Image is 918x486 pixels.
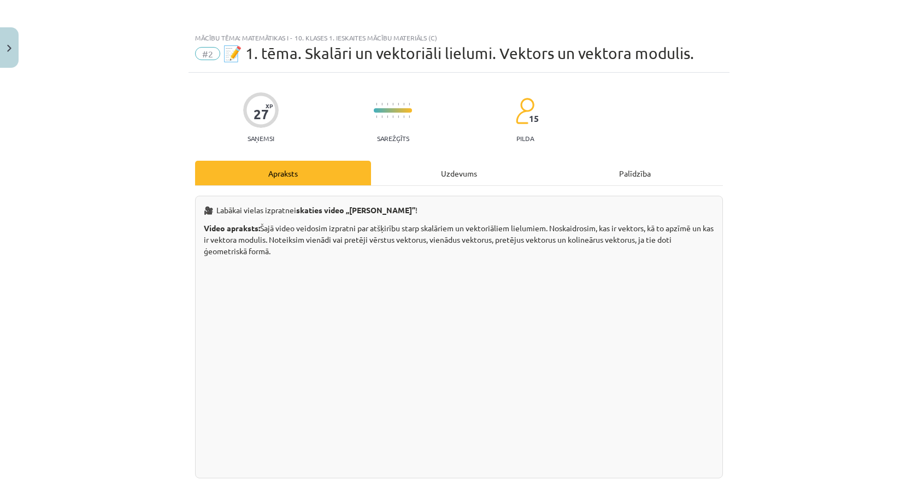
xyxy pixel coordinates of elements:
img: icon-short-line-57e1e144782c952c97e751825c79c345078a6d821885a25fce030b3d8c18986b.svg [392,115,393,118]
strong: Video apraksts: [204,223,260,233]
img: icon-short-line-57e1e144782c952c97e751825c79c345078a6d821885a25fce030b3d8c18986b.svg [376,115,377,118]
img: icon-short-line-57e1e144782c952c97e751825c79c345078a6d821885a25fce030b3d8c18986b.svg [409,115,410,118]
p: Sarežģīts [377,134,409,142]
img: icon-short-line-57e1e144782c952c97e751825c79c345078a6d821885a25fce030b3d8c18986b.svg [409,103,410,106]
img: icon-short-line-57e1e144782c952c97e751825c79c345078a6d821885a25fce030b3d8c18986b.svg [403,115,404,118]
p: pilda [516,134,534,142]
strong: skaties video „[PERSON_NAME]” [296,205,415,215]
p: Saņemsi [243,134,279,142]
p: Šajā video veidosim izpratni par atšķirību starp skalāriem un vektoriāliem lielumiem. Noskaidrosi... [204,222,714,257]
img: students-c634bb4e5e11cddfef0936a35e636f08e4e9abd3cc4e673bd6f9a4125e45ecb1.svg [515,97,534,125]
img: icon-short-line-57e1e144782c952c97e751825c79c345078a6d821885a25fce030b3d8c18986b.svg [376,103,377,106]
div: 27 [254,107,269,122]
div: Palīdzība [547,161,723,185]
span: XP [266,103,273,109]
img: icon-short-line-57e1e144782c952c97e751825c79c345078a6d821885a25fce030b3d8c18986b.svg [392,103,393,106]
img: icon-short-line-57e1e144782c952c97e751825c79c345078a6d821885a25fce030b3d8c18986b.svg [387,115,388,118]
img: icon-short-line-57e1e144782c952c97e751825c79c345078a6d821885a25fce030b3d8c18986b.svg [387,103,388,106]
span: #2 [195,47,220,60]
span: 15 [529,114,539,124]
p: 🎥 Labākai vielas izpratnei ! [204,204,714,216]
div: Mācību tēma: Matemātikas i - 10. klases 1. ieskaites mācību materiāls (c) [195,34,723,42]
div: Uzdevums [371,161,547,185]
img: icon-short-line-57e1e144782c952c97e751825c79c345078a6d821885a25fce030b3d8c18986b.svg [403,103,404,106]
span: 📝 1. tēma. Skalāri un vektoriāli lielumi. Vektors un vektora modulis. [223,44,694,62]
img: icon-short-line-57e1e144782c952c97e751825c79c345078a6d821885a25fce030b3d8c18986b.svg [381,103,382,106]
img: icon-short-line-57e1e144782c952c97e751825c79c345078a6d821885a25fce030b3d8c18986b.svg [381,115,382,118]
div: Apraksts [195,161,371,185]
img: icon-short-line-57e1e144782c952c97e751825c79c345078a6d821885a25fce030b3d8c18986b.svg [398,103,399,106]
img: icon-close-lesson-0947bae3869378f0d4975bcd49f059093ad1ed9edebbc8119c70593378902aed.svg [7,45,11,52]
img: icon-short-line-57e1e144782c952c97e751825c79c345078a6d821885a25fce030b3d8c18986b.svg [398,115,399,118]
